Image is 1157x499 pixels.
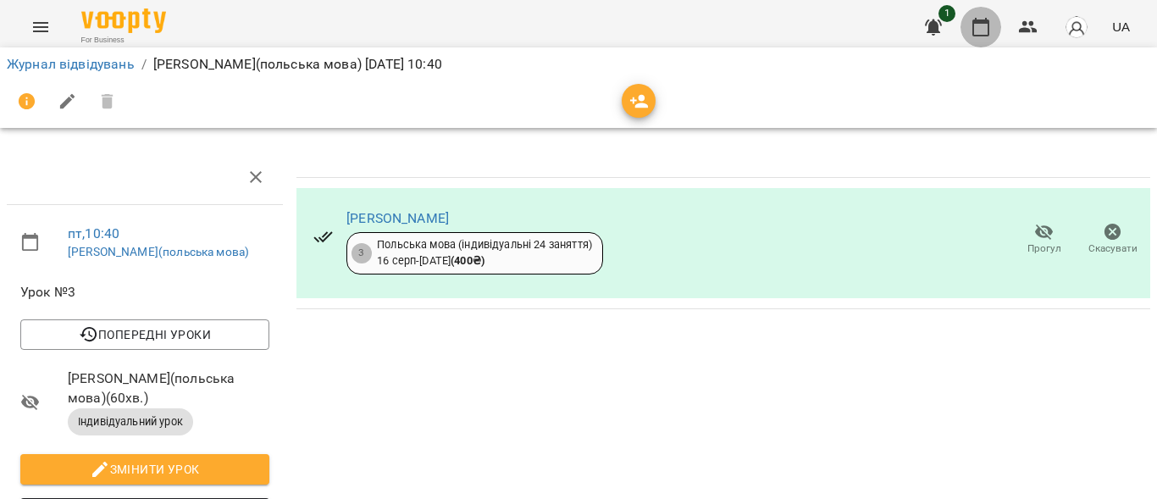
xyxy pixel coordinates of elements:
span: For Business [81,35,166,46]
span: Скасувати [1088,241,1138,256]
span: UA [1112,18,1130,36]
span: Урок №3 [20,282,269,302]
span: Прогул [1027,241,1061,256]
button: UA [1105,11,1137,42]
span: Попередні уроки [34,324,256,345]
button: Скасувати [1078,216,1147,263]
img: Voopty Logo [81,8,166,33]
div: 3 [352,243,372,263]
li: / [141,54,147,75]
b: ( 400 ₴ ) [451,254,484,267]
a: Журнал відвідувань [7,56,135,72]
a: пт , 10:40 [68,225,119,241]
span: 1 [938,5,955,22]
button: Прогул [1010,216,1078,263]
span: Індивідуальний урок [68,414,193,430]
a: [PERSON_NAME] [346,210,449,226]
span: [PERSON_NAME](польська мова) ( 60 хв. ) [68,369,269,408]
button: Змінити урок [20,454,269,485]
button: Menu [20,7,61,47]
img: avatar_s.png [1065,15,1088,39]
span: Змінити урок [34,459,256,480]
div: Польська мова (індивідуальні 24 заняття) 16 серп - [DATE] [377,237,592,269]
p: [PERSON_NAME](польська мова) [DATE] 10:40 [153,54,442,75]
nav: breadcrumb [7,54,1150,75]
a: [PERSON_NAME](польська мова) [68,245,249,258]
button: Попередні уроки [20,319,269,350]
